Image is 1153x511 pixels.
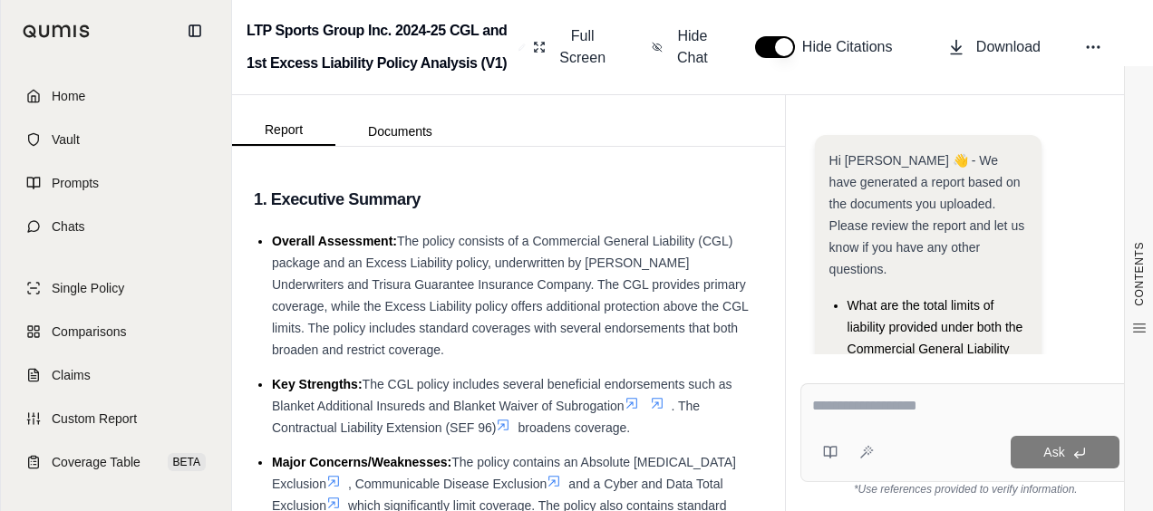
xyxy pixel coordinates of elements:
[1043,445,1064,459] span: Ask
[12,355,220,395] a: Claims
[557,25,608,69] span: Full Screen
[52,87,85,105] span: Home
[272,234,748,357] span: The policy consists of a Commercial General Liability (CGL) package and an Excess Liability polic...
[52,279,124,297] span: Single Policy
[254,183,763,216] h3: 1. Executive Summary
[348,477,547,491] span: , Communicable Disease Exclusion
[829,153,1025,276] span: Hi [PERSON_NAME] 👋 - We have generated a report based on the documents you uploaded. Please revie...
[52,174,99,192] span: Prompts
[12,76,220,116] a: Home
[52,323,126,341] span: Comparisons
[802,36,904,58] span: Hide Citations
[272,455,736,491] span: The policy contains an Absolute [MEDICAL_DATA] Exclusion
[335,117,465,146] button: Documents
[644,18,719,76] button: Hide Chat
[23,24,91,38] img: Qumis Logo
[180,16,209,45] button: Collapse sidebar
[52,410,137,428] span: Custom Report
[800,482,1131,497] div: *Use references provided to verify information.
[12,207,220,246] a: Chats
[940,29,1048,65] button: Download
[247,14,511,80] h2: LTP Sports Group Inc. 2024-25 CGL and 1st Excess Liability Policy Analysis (V1)
[1132,242,1147,306] span: CONTENTS
[272,377,732,413] span: The CGL policy includes several beneficial endorsements such as Blanket Additional Insureds and B...
[52,217,85,236] span: Chats
[12,120,220,159] a: Vault
[518,420,630,435] span: broadens coverage.
[232,115,335,146] button: Report
[12,312,220,352] a: Comparisons
[168,453,206,471] span: BETA
[848,298,1023,400] span: What are the total limits of liability provided under both the Commercial General Liability and t...
[12,268,220,308] a: Single Policy
[272,234,397,248] span: Overall Assessment:
[52,366,91,384] span: Claims
[52,453,140,471] span: Coverage Table
[272,455,451,469] span: Major Concerns/Weaknesses:
[976,36,1041,58] span: Download
[526,18,615,76] button: Full Screen
[673,25,712,69] span: Hide Chat
[1011,436,1119,468] button: Ask
[12,163,220,203] a: Prompts
[12,399,220,439] a: Custom Report
[272,377,363,391] span: Key Strengths:
[52,130,80,149] span: Vault
[12,442,220,482] a: Coverage TableBETA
